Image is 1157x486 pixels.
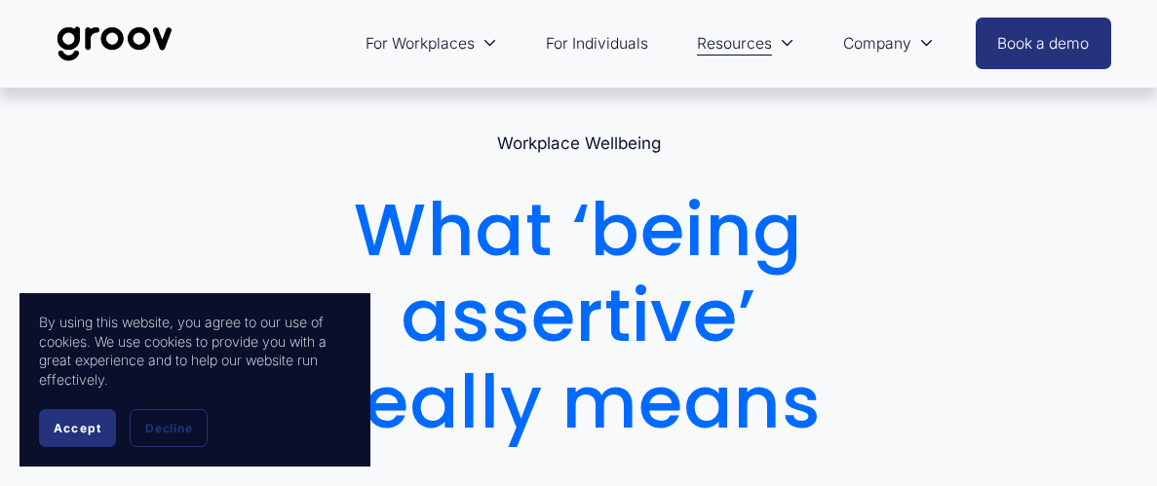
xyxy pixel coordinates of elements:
[976,18,1110,69] a: Book a demo
[39,409,116,447] button: Accept
[536,20,658,67] a: For Individuals
[312,187,844,446] h1: What ‘being assertive’ really means
[145,421,192,435] span: Decline
[497,133,661,153] a: Workplace Wellbeing
[19,293,370,467] section: Cookie banner
[46,12,183,76] img: Groov | Workplace Science Platform | Unlock Performance | Drive Results
[54,421,101,435] span: Accept
[833,20,944,67] a: folder dropdown
[39,313,351,390] p: By using this website, you agree to our use of cookies. We use cookies to provide you with a grea...
[366,30,475,57] span: For Workplaces
[130,409,208,447] button: Decline
[356,20,507,67] a: folder dropdown
[697,30,772,57] span: Resources
[687,20,804,67] a: folder dropdown
[843,30,911,57] span: Company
